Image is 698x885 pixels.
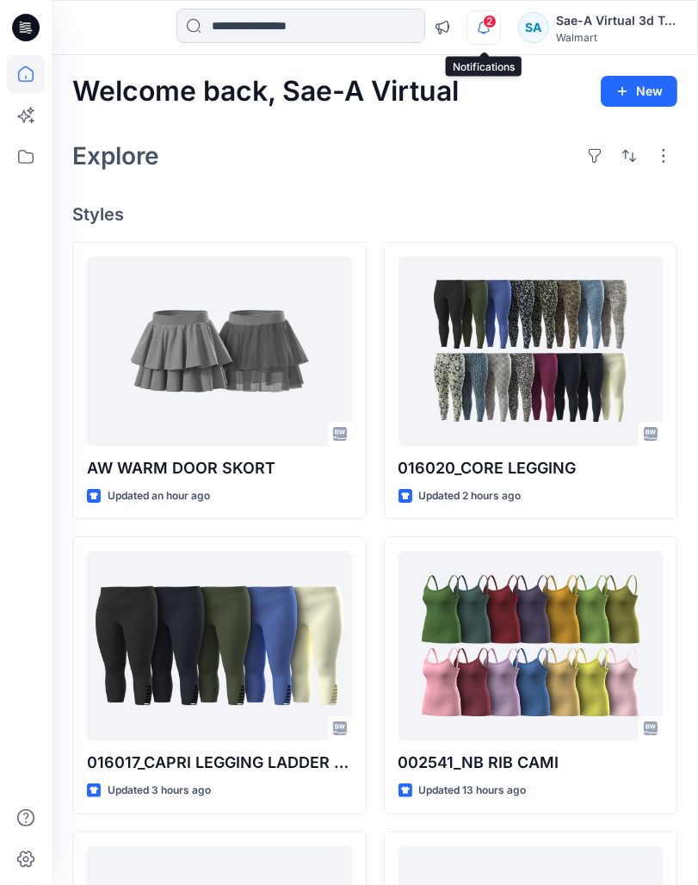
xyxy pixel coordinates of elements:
[398,456,664,480] p: 016020_CORE LEGGING
[87,257,352,446] a: AW WARM DOOR SKORT
[518,12,549,43] div: SA
[87,456,352,480] p: AW WARM DOOR SKORT
[72,76,459,108] h2: Welcome back, Sae-A Virtual
[72,204,677,225] h4: Styles
[398,551,664,740] a: 002541_NB RIB CAMI
[419,487,522,505] p: Updated 2 hours ago
[87,551,352,740] a: 016017_CAPRI LEGGING LADDER HEM
[87,751,352,775] p: 016017_CAPRI LEGGING LADDER HEM
[108,782,211,800] p: Updated 3 hours ago
[398,751,664,775] p: 002541_NB RIB CAMI
[483,15,497,28] span: 2
[601,76,677,107] button: New
[419,782,527,800] p: Updated 13 hours ago
[556,31,676,44] div: Walmart
[398,257,664,446] a: 016020_CORE LEGGING
[108,487,210,505] p: Updated an hour ago
[72,142,159,170] h2: Explore
[556,10,676,31] div: Sae-A Virtual 3d Team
